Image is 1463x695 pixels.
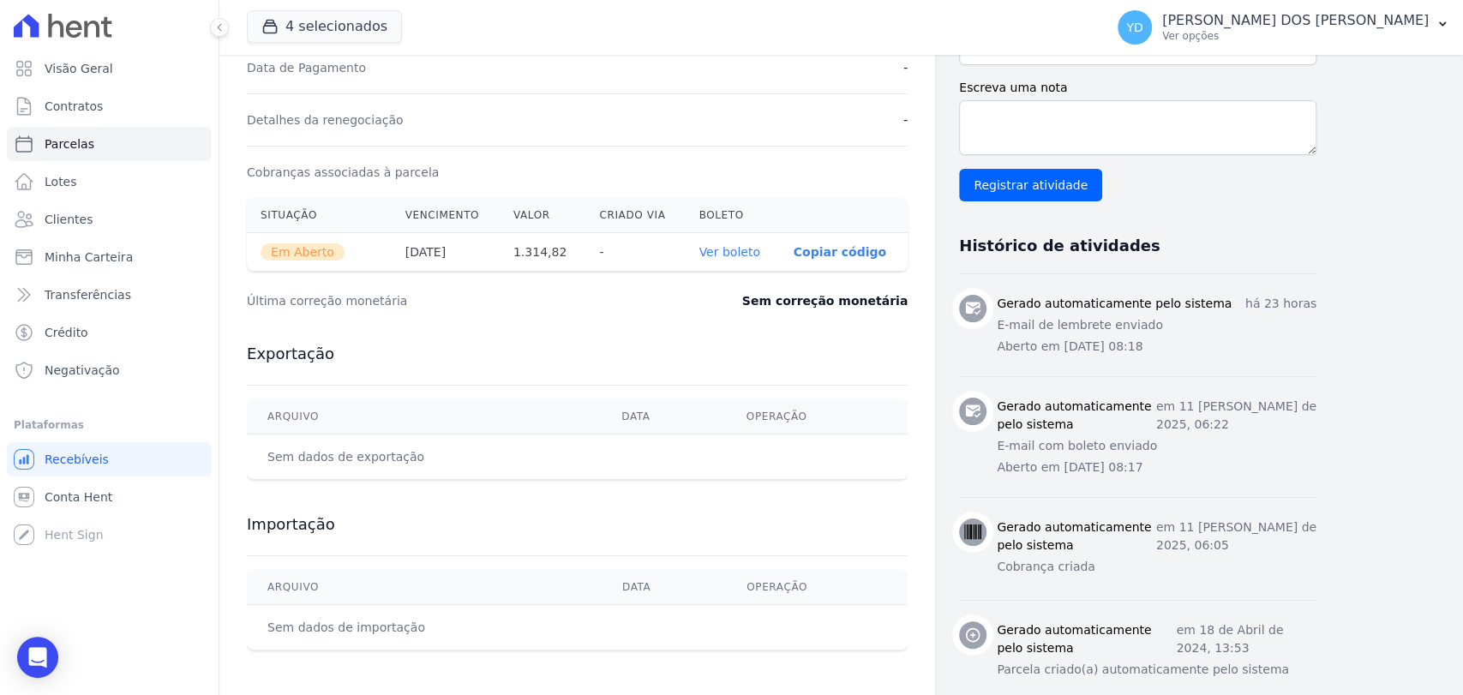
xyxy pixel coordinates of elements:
div: Open Intercom Messenger [17,637,58,678]
th: Vencimento [392,198,500,233]
th: Data [601,399,725,434]
a: Lotes [7,165,212,199]
a: Contratos [7,89,212,123]
p: Cobrança criada [997,558,1316,576]
th: Situação [247,198,392,233]
a: Conta Hent [7,480,212,514]
th: Arquivo [247,399,601,434]
th: - [585,233,685,272]
h3: Exportação [247,344,908,364]
th: [DATE] [392,233,500,272]
span: Negativação [45,362,120,379]
h3: Importação [247,514,908,535]
dd: Sem correção monetária [742,292,908,309]
span: Em Aberto [261,243,345,261]
dd: - [903,111,908,129]
th: Operação [726,399,908,434]
th: Operação [726,570,908,605]
span: Lotes [45,173,77,190]
dt: Última correção monetária [247,292,638,309]
span: Crédito [45,324,88,341]
a: Visão Geral [7,51,212,86]
span: Visão Geral [45,60,113,77]
h3: Histórico de atividades [959,236,1160,256]
p: E-mail com boleto enviado [997,437,1316,455]
dt: Data de Pagamento [247,59,366,76]
h3: Gerado automaticamente pelo sistema [997,518,1156,554]
p: Parcela criado(a) automaticamente pelo sistema [997,661,1316,679]
span: Clientes [45,211,93,228]
span: Minha Carteira [45,249,133,266]
dd: - [903,59,908,76]
div: Plataformas [14,415,205,435]
a: Clientes [7,202,212,237]
a: Transferências [7,278,212,312]
a: Recebíveis [7,442,212,476]
p: [PERSON_NAME] DOS [PERSON_NAME] [1162,12,1429,29]
input: Registrar atividade [959,169,1102,201]
dt: Cobranças associadas à parcela [247,164,439,181]
span: Recebíveis [45,451,109,468]
button: YD [PERSON_NAME] DOS [PERSON_NAME] Ver opções [1104,3,1463,51]
p: em 11 [PERSON_NAME] de 2025, 06:22 [1156,398,1316,434]
span: Parcelas [45,135,94,153]
p: há 23 horas [1245,295,1316,313]
dt: Detalhes da renegociação [247,111,404,129]
th: Data [602,570,726,605]
a: Crédito [7,315,212,350]
th: Criado via [585,198,685,233]
p: Ver opções [1162,29,1429,43]
td: Sem dados de importação [247,605,602,650]
span: YD [1126,21,1142,33]
p: em 18 de Abril de 2024, 13:53 [1176,621,1316,657]
span: Contratos [45,98,103,115]
th: Valor [500,198,586,233]
a: Negativação [7,353,212,387]
label: Escreva uma nota [959,79,1316,97]
td: Sem dados de exportação [247,434,601,480]
a: Parcelas [7,127,212,161]
h3: Gerado automaticamente pelo sistema [997,398,1156,434]
h3: Gerado automaticamente pelo sistema [997,295,1232,313]
p: E-mail de lembrete enviado [997,316,1316,334]
th: Boleto [685,198,779,233]
p: Aberto em [DATE] 08:17 [997,458,1316,476]
h3: Gerado automaticamente pelo sistema [997,621,1176,657]
th: Arquivo [247,570,602,605]
button: 4 selecionados [247,10,402,43]
span: Conta Hent [45,488,112,506]
th: 1.314,82 [500,233,586,272]
p: Aberto em [DATE] 08:18 [997,338,1316,356]
span: Transferências [45,286,131,303]
button: Copiar código [794,245,886,259]
a: Minha Carteira [7,240,212,274]
p: em 11 [PERSON_NAME] de 2025, 06:05 [1156,518,1316,554]
a: Ver boleto [699,245,759,259]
